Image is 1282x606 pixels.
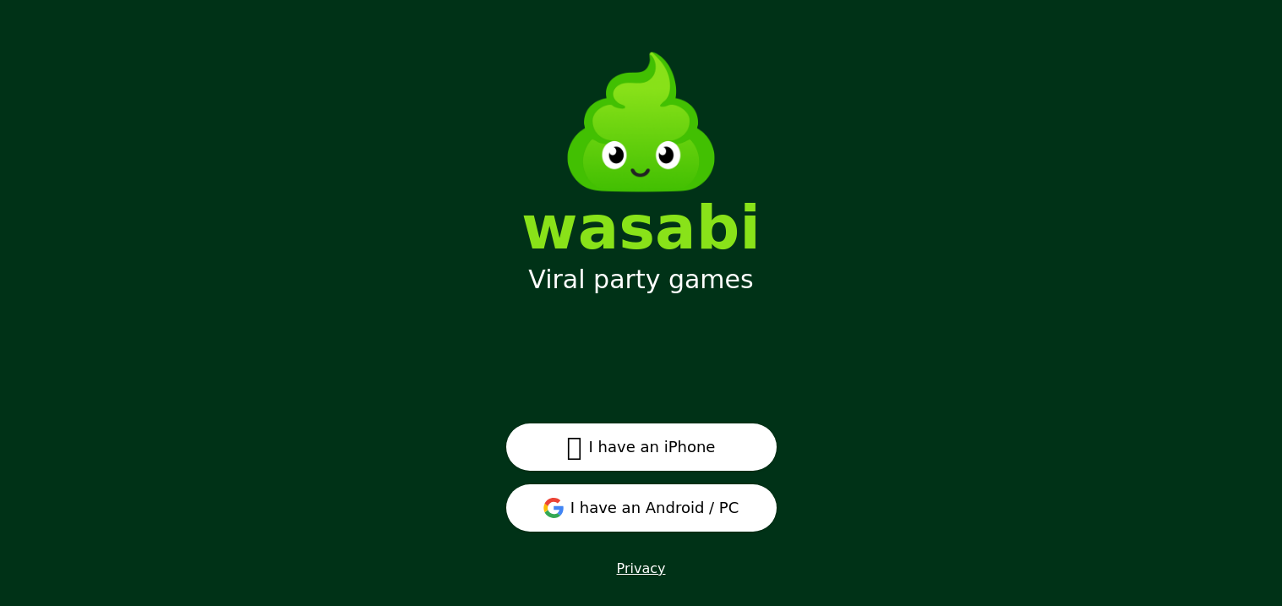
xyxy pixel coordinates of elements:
[528,265,753,295] div: Viral party games
[617,560,666,576] a: Privacy
[506,423,777,471] button: I have an iPhone
[546,27,736,217] img: Wasabi Mascot
[567,432,582,462] span: 
[506,484,777,532] button: I have an Android / PC
[521,197,761,258] div: wasabi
